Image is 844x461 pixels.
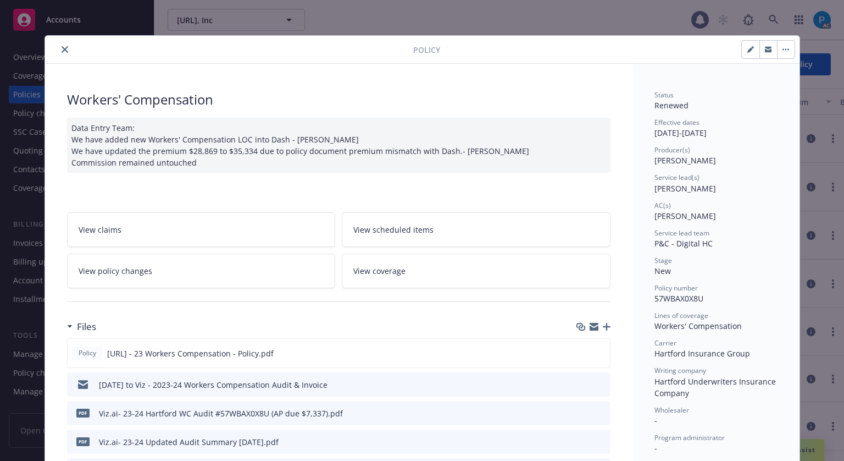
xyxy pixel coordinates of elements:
div: [DATE] to Viz - 2023-24 Workers Compensation Audit & Invoice [99,379,327,391]
span: Producer(s) [654,145,690,155]
span: Status [654,90,674,100]
span: 57WBAX0X8U [654,293,703,304]
span: [PERSON_NAME] [654,183,716,194]
span: [URL] - 23 Workers Compensation - Policy.pdf [107,348,274,359]
div: Viz.ai- 23-24 Updated Audit Summary [DATE].pdf [99,436,279,448]
button: download file [579,408,587,419]
span: pdf [76,437,90,446]
a: View coverage [342,254,610,288]
span: Program administrator [654,433,725,442]
span: View coverage [353,265,406,277]
span: - [654,443,657,453]
span: Policy number [654,283,698,293]
a: View claims [67,212,336,247]
span: Stage [654,256,672,265]
div: Data Entry Team: We have added new Workers' Compensation LOC into Dash - [PERSON_NAME] We have up... [67,118,610,173]
div: Files [67,320,96,334]
span: View claims [79,224,121,235]
span: [PERSON_NAME] [654,155,716,166]
div: Workers' Compensation [67,90,610,109]
span: Hartford Insurance Group [654,348,750,359]
a: View policy changes [67,254,336,288]
a: View scheduled items [342,212,610,247]
span: Carrier [654,338,676,348]
button: download file [579,436,587,448]
button: preview file [596,379,606,391]
div: Workers' Compensation [654,320,778,332]
span: Effective dates [654,118,699,127]
button: preview file [596,436,606,448]
span: Service lead team [654,228,709,238]
span: Wholesaler [654,405,689,415]
span: - [654,415,657,426]
button: preview file [596,348,606,359]
span: Renewed [654,100,688,111]
span: Hartford Underwriters Insurance Company [654,376,778,398]
span: View policy changes [79,265,152,277]
span: Policy [76,348,98,358]
button: download file [578,348,587,359]
span: [PERSON_NAME] [654,211,716,221]
div: Viz.ai- 23-24 Hartford WC Audit #57WBAX0X8U (AP due $7,337).pdf [99,408,343,419]
h3: Files [77,320,96,334]
button: download file [579,379,587,391]
span: pdf [76,409,90,417]
span: Lines of coverage [654,311,708,320]
span: Policy [413,44,440,56]
button: close [58,43,71,56]
button: preview file [596,408,606,419]
span: Writing company [654,366,706,375]
div: [DATE] - [DATE] [654,118,778,139]
span: View scheduled items [353,224,434,235]
span: Service lead(s) [654,173,699,182]
span: New [654,266,671,276]
span: AC(s) [654,201,671,210]
span: P&C - Digital HC [654,238,713,249]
